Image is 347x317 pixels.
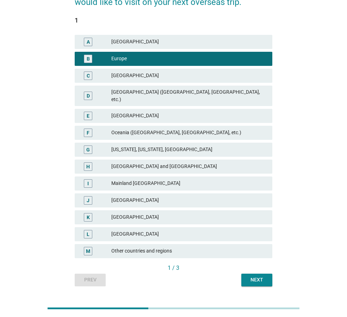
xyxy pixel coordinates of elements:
[87,112,89,119] div: E
[111,145,267,154] div: [US_STATE], [US_STATE], [GEOGRAPHIC_DATA]
[86,163,90,170] div: H
[75,264,272,272] div: 1 / 3
[86,247,90,255] div: M
[87,38,90,45] div: A
[111,72,267,80] div: [GEOGRAPHIC_DATA]
[87,55,90,62] div: B
[87,129,89,136] div: F
[111,196,267,205] div: [GEOGRAPHIC_DATA]
[111,129,267,137] div: Oceania ([GEOGRAPHIC_DATA], [GEOGRAPHIC_DATA], etc.)
[86,146,90,153] div: G
[87,72,90,79] div: C
[87,230,89,238] div: L
[75,15,272,25] div: 1
[241,274,272,286] button: Next
[87,92,90,99] div: D
[111,230,267,238] div: [GEOGRAPHIC_DATA]
[111,247,267,255] div: Other countries and regions
[247,276,267,284] div: Next
[87,180,89,187] div: I
[111,162,267,171] div: [GEOGRAPHIC_DATA] and [GEOGRAPHIC_DATA]
[111,38,267,46] div: [GEOGRAPHIC_DATA]
[111,55,267,63] div: Europe
[87,197,89,204] div: J
[87,213,90,221] div: K
[111,179,267,188] div: Mainland [GEOGRAPHIC_DATA]
[111,213,267,222] div: [GEOGRAPHIC_DATA]
[111,88,267,103] div: [GEOGRAPHIC_DATA] ([GEOGRAPHIC_DATA], [GEOGRAPHIC_DATA], etc.)
[111,112,267,120] div: [GEOGRAPHIC_DATA]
